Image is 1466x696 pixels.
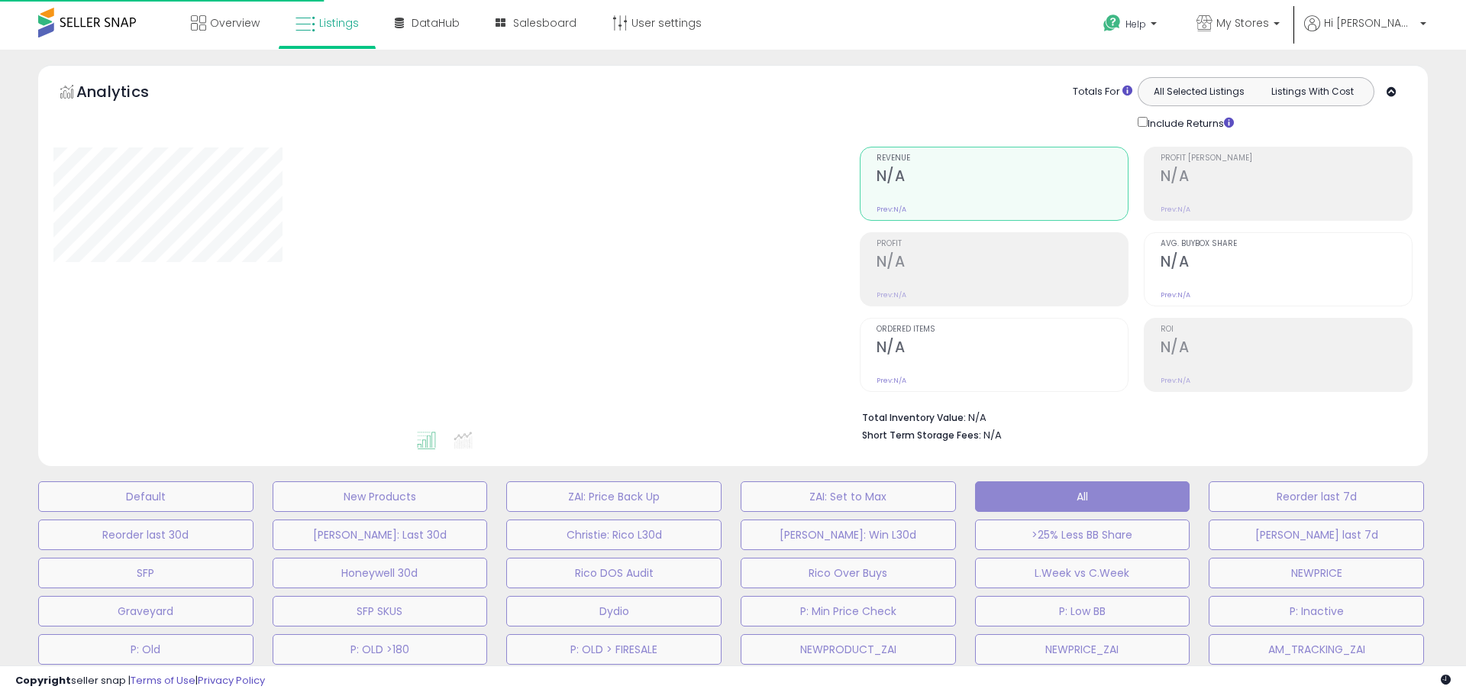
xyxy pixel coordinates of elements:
strong: Copyright [15,673,71,688]
h2: N/A [877,167,1128,188]
a: Help [1091,2,1172,50]
span: Listings [319,15,359,31]
b: Short Term Storage Fees: [862,429,981,442]
span: Hi [PERSON_NAME] [1324,15,1416,31]
button: ZAI: Set to Max [741,481,956,512]
a: Terms of Use [131,673,195,688]
button: NEWPRICE [1209,558,1424,588]
button: P: Old [38,634,253,665]
button: P: Min Price Check [741,596,956,626]
span: N/A [983,428,1002,442]
button: Default [38,481,253,512]
button: NEWPRODUCT_ZAI [741,634,956,665]
div: seller snap | | [15,674,265,688]
button: AM_TRACKING_ZAI [1209,634,1424,665]
button: L.Week vs C.Week [975,558,1190,588]
button: Reorder last 7d [1209,481,1424,512]
button: ZAI: Price Back Up [506,481,722,512]
span: Help [1125,18,1146,31]
small: Prev: N/A [877,205,906,214]
i: Get Help [1103,14,1122,33]
li: N/A [862,407,1401,426]
small: Prev: N/A [877,376,906,385]
button: NEWPRICE_ZAI [975,634,1190,665]
h5: Analytics [76,81,179,106]
a: Hi [PERSON_NAME] [1304,15,1426,50]
b: Total Inventory Value: [862,411,966,424]
h2: N/A [877,253,1128,274]
span: Ordered Items [877,325,1128,334]
div: Include Returns [1126,114,1252,131]
button: New Products [273,481,488,512]
span: Overview [210,15,260,31]
h2: N/A [1161,167,1412,188]
a: Privacy Policy [198,673,265,688]
button: [PERSON_NAME]: Last 30d [273,520,488,550]
button: Honeywell 30d [273,558,488,588]
h2: N/A [1161,338,1412,359]
button: Listings With Cost [1255,82,1369,102]
span: Salesboard [513,15,576,31]
button: P: Low BB [975,596,1190,626]
span: Profit [877,240,1128,248]
button: >25% Less BB Share [975,520,1190,550]
button: Dydio [506,596,722,626]
small: Prev: N/A [1161,376,1190,385]
button: SFP [38,558,253,588]
span: Profit [PERSON_NAME] [1161,154,1412,163]
span: ROI [1161,325,1412,334]
span: Revenue [877,154,1128,163]
small: Prev: N/A [1161,290,1190,299]
button: P: OLD > FIRESALE [506,634,722,665]
h2: N/A [1161,253,1412,274]
span: DataHub [412,15,460,31]
button: P: Inactive [1209,596,1424,626]
button: [PERSON_NAME]: Win L30d [741,520,956,550]
span: My Stores [1216,15,1269,31]
button: SFP SKUS [273,596,488,626]
small: Prev: N/A [877,290,906,299]
h2: N/A [877,338,1128,359]
button: Rico DOS Audit [506,558,722,588]
button: Rico Over Buys [741,558,956,588]
button: Graveyard [38,596,253,626]
div: Totals For [1073,85,1132,99]
button: [PERSON_NAME] last 7d [1209,520,1424,550]
button: P: OLD >180 [273,634,488,665]
button: All [975,481,1190,512]
button: All Selected Listings [1142,82,1256,102]
button: Reorder last 30d [38,520,253,550]
span: Avg. Buybox Share [1161,240,1412,248]
button: Christie: Rico L30d [506,520,722,550]
small: Prev: N/A [1161,205,1190,214]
